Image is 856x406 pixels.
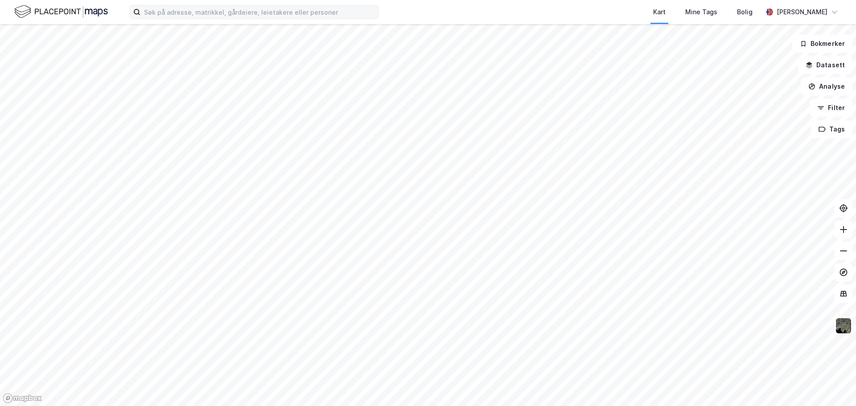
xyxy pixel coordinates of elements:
button: Filter [810,99,852,117]
img: 9k= [835,317,852,334]
div: Kart [653,7,666,17]
div: Mine Tags [685,7,717,17]
div: Bolig [737,7,753,17]
button: Datasett [798,56,852,74]
a: Mapbox homepage [3,393,42,403]
iframe: Chat Widget [811,363,856,406]
button: Tags [811,120,852,138]
img: logo.f888ab2527a4732fd821a326f86c7f29.svg [14,4,108,20]
button: Analyse [801,78,852,95]
input: Søk på adresse, matrikkel, gårdeiere, leietakere eller personer [140,5,379,19]
div: [PERSON_NAME] [777,7,827,17]
button: Bokmerker [792,35,852,53]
